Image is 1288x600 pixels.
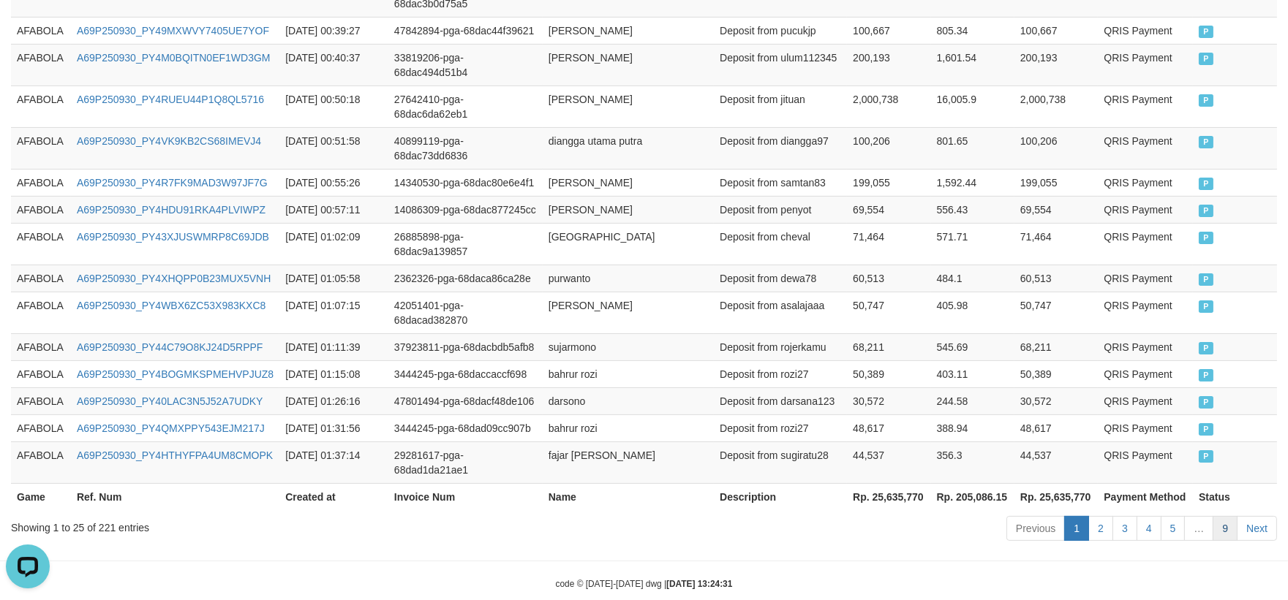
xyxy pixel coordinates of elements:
[388,360,543,387] td: 3444245-pga-68daccaccf698
[1014,196,1098,223] td: 69,554
[1161,516,1186,541] a: 5
[1199,450,1213,463] span: PAID
[556,579,733,589] small: code © [DATE]-[DATE] dwg |
[1098,360,1193,387] td: QRIS Payment
[388,169,543,196] td: 14340530-pga-68dac80e6e4f1
[543,223,714,265] td: [GEOGRAPHIC_DATA]
[847,292,930,333] td: 50,747
[279,360,388,387] td: [DATE] 01:15:08
[1098,441,1193,483] td: QRIS Payment
[543,360,714,387] td: bahrur rozi
[279,483,388,510] th: Created at
[279,333,388,360] td: [DATE] 01:11:39
[1014,265,1098,292] td: 60,513
[714,265,847,292] td: Deposit from dewa78
[714,86,847,127] td: Deposit from jituan
[1199,342,1213,354] span: PAID
[388,441,543,483] td: 29281617-pga-68dad1da21ae1
[77,422,265,434] a: A69P250930_PY4QMXPPY543EJM217J
[1199,178,1213,190] span: PAID
[847,127,930,169] td: 100,206
[1137,516,1161,541] a: 4
[543,414,714,441] td: bahrur rozi
[1237,516,1277,541] a: Next
[11,86,71,127] td: AFABOLA
[1098,483,1193,510] th: Payment Method
[1098,44,1193,86] td: QRIS Payment
[543,292,714,333] td: [PERSON_NAME]
[1184,516,1213,541] a: …
[11,292,71,333] td: AFABOLA
[279,44,388,86] td: [DATE] 00:40:37
[388,86,543,127] td: 27642410-pga-68dac6da62eb1
[847,196,930,223] td: 69,554
[77,273,271,284] a: A69P250930_PY4XHQPP0B23MUX5VNH
[931,387,1014,414] td: 244.58
[77,135,261,147] a: A69P250930_PY4VK9KB2CS68IMEVJ4
[847,265,930,292] td: 60,513
[11,441,71,483] td: AFABOLA
[1088,516,1113,541] a: 2
[77,94,264,105] a: A69P250930_PY4RUEU44P1Q8QL5716
[931,169,1014,196] td: 1,592.44
[11,127,71,169] td: AFABOLA
[279,387,388,414] td: [DATE] 01:26:16
[279,17,388,44] td: [DATE] 00:39:27
[1098,387,1193,414] td: QRIS Payment
[931,265,1014,292] td: 484.1
[11,17,71,44] td: AFABOLA
[714,387,847,414] td: Deposit from darsana123
[1014,483,1098,510] th: Rp. 25,635,770
[1014,44,1098,86] td: 200,193
[6,6,50,50] button: Open LiveChat chat widget
[543,44,714,86] td: [PERSON_NAME]
[77,25,269,37] a: A69P250930_PY49MXWVY7405UE7YOF
[847,169,930,196] td: 199,055
[11,414,71,441] td: AFABOLA
[847,387,930,414] td: 30,572
[847,333,930,360] td: 68,211
[847,483,930,510] th: Rp. 25,635,770
[279,441,388,483] td: [DATE] 01:37:14
[847,223,930,265] td: 71,464
[279,196,388,223] td: [DATE] 00:57:11
[1098,169,1193,196] td: QRIS Payment
[1199,423,1213,436] span: PAID
[1064,516,1089,541] a: 1
[543,196,714,223] td: [PERSON_NAME]
[847,414,930,441] td: 48,617
[931,483,1014,510] th: Rp. 205,086.15
[279,265,388,292] td: [DATE] 01:05:58
[931,44,1014,86] td: 1,601.54
[279,169,388,196] td: [DATE] 00:55:26
[1098,265,1193,292] td: QRIS Payment
[714,17,847,44] td: Deposit from pucukjp
[1199,26,1213,38] span: PAID
[1098,414,1193,441] td: QRIS Payment
[77,300,265,311] a: A69P250930_PY4WBX6ZC53X983KXC8
[1199,136,1213,148] span: PAID
[77,52,271,64] a: A69P250930_PY4M0BQITN0EF1WD3GM
[1014,223,1098,265] td: 71,464
[931,127,1014,169] td: 801.65
[714,441,847,483] td: Deposit from sugiratu28
[11,223,71,265] td: AFABOLA
[77,449,273,461] a: A69P250930_PY4HTHYFPA4UM8CMOPK
[77,395,263,407] a: A69P250930_PY40LAC3N5J52A7UDKY
[714,333,847,360] td: Deposit from rojerkamu
[279,86,388,127] td: [DATE] 00:50:18
[1112,516,1137,541] a: 3
[1098,17,1193,44] td: QRIS Payment
[847,17,930,44] td: 100,667
[1213,516,1238,541] a: 9
[1006,516,1065,541] a: Previous
[279,414,388,441] td: [DATE] 01:31:56
[77,368,274,380] a: A69P250930_PY4BOGMKSPMEHVPJUZ8
[1014,387,1098,414] td: 30,572
[1014,333,1098,360] td: 68,211
[11,196,71,223] td: AFABOLA
[1014,86,1098,127] td: 2,000,738
[931,441,1014,483] td: 356.3
[388,223,543,265] td: 26885898-pga-68dac9a139857
[714,127,847,169] td: Deposit from diangga97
